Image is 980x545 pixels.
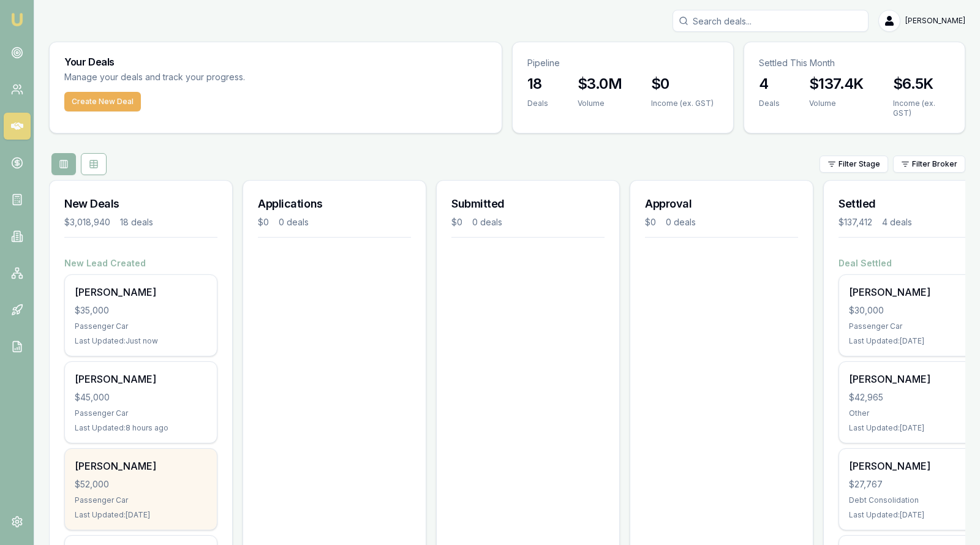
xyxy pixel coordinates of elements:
h3: $137.4K [809,74,864,94]
h3: Approval [645,195,798,212]
h3: Submitted [451,195,605,212]
button: Filter Broker [893,156,965,173]
div: $45,000 [75,391,207,404]
span: Filter Broker [912,159,957,169]
div: Last Updated: Just now [75,336,207,346]
div: Passenger Car [75,408,207,418]
span: Filter Stage [839,159,880,169]
div: [PERSON_NAME] [75,459,207,473]
h3: $0 [651,74,714,94]
div: Volume [578,99,622,108]
h3: 18 [527,74,548,94]
h3: Applications [258,195,411,212]
div: $35,000 [75,304,207,317]
div: $52,000 [75,478,207,491]
h3: $3.0M [578,74,622,94]
div: Volume [809,99,864,108]
div: 0 deals [472,216,502,228]
button: Filter Stage [820,156,888,173]
p: Manage your deals and track your progress. [64,70,378,85]
h3: $6.5K [893,74,950,94]
div: Income (ex. GST) [651,99,714,108]
div: 4 deals [882,216,912,228]
p: Pipeline [527,57,718,69]
div: Deals [527,99,548,108]
div: 0 deals [279,216,309,228]
p: Settled This Month [759,57,950,69]
div: Income (ex. GST) [893,99,950,118]
div: $137,412 [839,216,872,228]
div: Last Updated: 8 hours ago [75,423,207,433]
div: $3,018,940 [64,216,110,228]
div: [PERSON_NAME] [75,285,207,299]
div: Passenger Car [75,495,207,505]
img: emu-icon-u.png [10,12,24,27]
div: $0 [451,216,462,228]
h3: New Deals [64,195,217,212]
input: Search deals [673,10,869,32]
h3: 4 [759,74,780,94]
div: Passenger Car [75,321,207,331]
div: 0 deals [666,216,696,228]
span: [PERSON_NAME] [905,16,965,26]
div: Last Updated: [DATE] [75,510,207,520]
h4: New Lead Created [64,257,217,269]
div: [PERSON_NAME] [75,372,207,386]
div: $0 [258,216,269,228]
h3: Your Deals [64,57,487,67]
button: Create New Deal [64,92,141,111]
div: $0 [645,216,656,228]
div: Deals [759,99,780,108]
div: 18 deals [120,216,153,228]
